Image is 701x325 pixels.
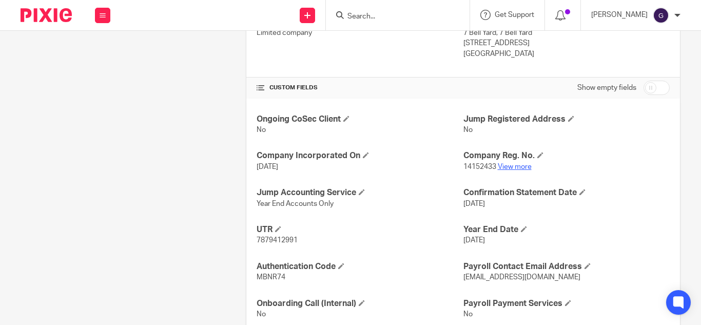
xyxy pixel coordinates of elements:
[257,150,463,161] h4: Company Incorporated On
[463,49,670,59] p: [GEOGRAPHIC_DATA]
[257,126,266,133] span: No
[257,200,334,207] span: Year End Accounts Only
[257,187,463,198] h4: Jump Accounting Service
[463,274,580,281] span: [EMAIL_ADDRESS][DOMAIN_NAME]
[257,298,463,309] h4: Onboarding Call (Internal)
[257,224,463,235] h4: UTR
[653,7,669,24] img: svg%3E
[463,200,485,207] span: [DATE]
[257,274,285,281] span: MBNR74
[463,38,670,48] p: [STREET_ADDRESS]
[463,261,670,272] h4: Payroll Contact Email Address
[257,163,278,170] span: [DATE]
[591,10,648,20] p: [PERSON_NAME]
[257,28,463,38] p: Limited company
[463,237,485,244] span: [DATE]
[257,84,463,92] h4: CUSTOM FIELDS
[463,224,670,235] h4: Year End Date
[577,83,636,93] label: Show empty fields
[495,11,534,18] span: Get Support
[463,298,670,309] h4: Payroll Payment Services
[257,114,463,125] h4: Ongoing CoSec Client
[21,8,72,22] img: Pixie
[463,114,670,125] h4: Jump Registered Address
[346,12,439,22] input: Search
[463,126,473,133] span: No
[463,163,496,170] span: 14152433
[257,311,266,318] span: No
[257,261,463,272] h4: Authentication Code
[463,187,670,198] h4: Confirmation Statement Date
[463,28,670,38] p: 7 Bell Yard, 7 Bell Yard
[498,163,532,170] a: View more
[463,150,670,161] h4: Company Reg. No.
[257,237,298,244] span: 7879412991
[463,311,473,318] span: No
